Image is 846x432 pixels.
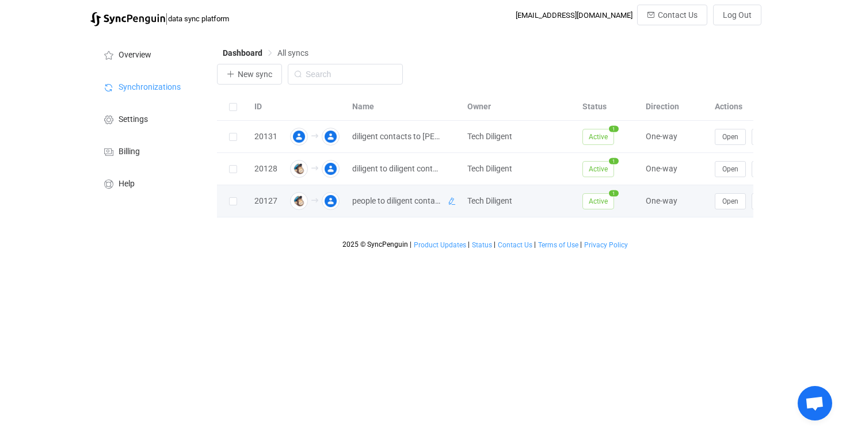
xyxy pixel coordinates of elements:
[722,197,738,205] span: Open
[217,64,282,85] button: New sync
[342,240,408,249] span: 2025 © SyncPenguin
[467,196,512,205] span: Tech Diligent
[90,70,205,102] a: Synchronizations
[498,241,532,249] span: Contact Us
[352,130,442,143] span: diligent contacts to [PERSON_NAME] org contacts
[223,49,308,57] div: Breadcrumb
[346,100,462,113] div: Name
[277,48,308,58] span: All syncs
[288,64,403,85] input: Search
[582,193,614,209] span: Active
[494,240,496,249] span: |
[584,241,628,249] a: Privacy Policy
[90,10,229,26] a: |data sync platform
[290,128,308,146] img: google-contacts.png
[223,48,262,58] span: Dashboard
[798,386,832,420] a: Open chat
[468,240,470,249] span: |
[249,162,283,175] div: 20128
[722,165,738,173] span: Open
[715,129,746,145] button: Open
[90,12,165,26] img: syncpenguin.svg
[410,240,411,249] span: |
[723,10,752,20] span: Log Out
[640,162,709,175] div: One-way
[497,241,533,249] a: Contact Us
[467,164,512,173] span: Tech Diligent
[471,241,493,249] a: Status
[119,83,181,92] span: Synchronizations
[640,100,709,113] div: Direction
[609,190,619,196] span: 1
[462,100,577,113] div: Owner
[715,196,746,205] a: Open
[249,100,283,113] div: ID
[290,192,308,210] img: mailchimp.png
[582,129,614,145] span: Active
[90,38,205,70] a: Overview
[658,10,698,20] span: Contact Us
[467,132,512,141] span: Tech Diligent
[413,241,467,249] a: Product Updates
[715,193,746,209] button: Open
[249,194,283,208] div: 20127
[119,147,140,156] span: Billing
[414,241,466,249] span: Product Updates
[584,241,628,249] span: Privacy Policy
[640,130,709,143] div: One-way
[322,128,340,146] img: google-contacts.png
[119,51,151,60] span: Overview
[165,10,168,26] span: |
[249,130,283,143] div: 20131
[322,192,340,210] img: google-contacts.png
[715,132,746,141] a: Open
[709,100,795,113] div: Actions
[119,179,135,189] span: Help
[516,11,632,20] div: [EMAIL_ADDRESS][DOMAIN_NAME]
[582,161,614,177] span: Active
[238,70,272,79] span: New sync
[352,162,442,175] span: diligent to diligent contacts
[90,135,205,167] a: Billing
[119,115,148,124] span: Settings
[609,125,619,132] span: 1
[534,240,536,249] span: |
[322,160,340,178] img: google-contacts.png
[472,241,492,249] span: Status
[580,240,582,249] span: |
[715,164,746,173] a: Open
[715,161,746,177] button: Open
[538,241,579,249] a: Terms of Use
[90,167,205,199] a: Help
[713,5,761,25] button: Log Out
[640,194,709,208] div: One-way
[637,5,707,25] button: Contact Us
[168,14,229,23] span: data sync platform
[352,194,442,208] span: people to diligent contacts
[609,158,619,164] span: 1
[90,102,205,135] a: Settings
[538,241,578,249] span: Terms of Use
[722,133,738,141] span: Open
[290,160,308,178] img: mailchimp.png
[577,100,640,113] div: Status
